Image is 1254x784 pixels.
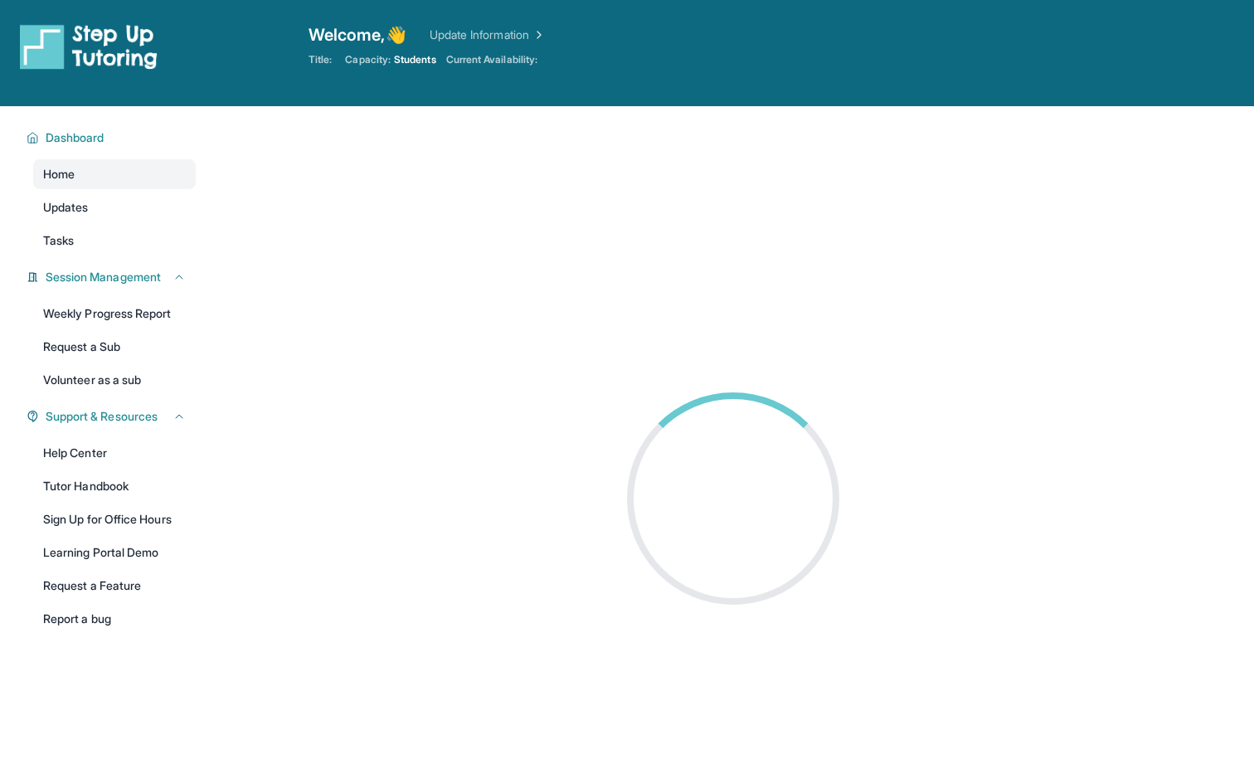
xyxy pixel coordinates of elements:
a: Request a Sub [33,332,196,362]
span: Support & Resources [46,408,158,425]
button: Dashboard [39,129,186,146]
a: Help Center [33,438,196,468]
span: Students [394,53,436,66]
span: Tasks [43,232,74,249]
a: Weekly Progress Report [33,299,196,329]
span: Capacity: [345,53,391,66]
span: Updates [43,199,89,216]
span: Session Management [46,269,161,285]
img: logo [20,23,158,70]
a: Request a Feature [33,571,196,601]
span: Welcome, 👋 [309,23,406,46]
a: Home [33,159,196,189]
a: Tutor Handbook [33,471,196,501]
img: Chevron Right [529,27,546,43]
span: Home [43,166,75,183]
a: Update Information [430,27,546,43]
span: Dashboard [46,129,104,146]
a: Learning Portal Demo [33,538,196,567]
a: Tasks [33,226,196,256]
button: Support & Resources [39,408,186,425]
a: Updates [33,192,196,222]
a: Volunteer as a sub [33,365,196,395]
span: Current Availability: [446,53,537,66]
button: Session Management [39,269,186,285]
span: Title: [309,53,332,66]
a: Sign Up for Office Hours [33,504,196,534]
a: Report a bug [33,604,196,634]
